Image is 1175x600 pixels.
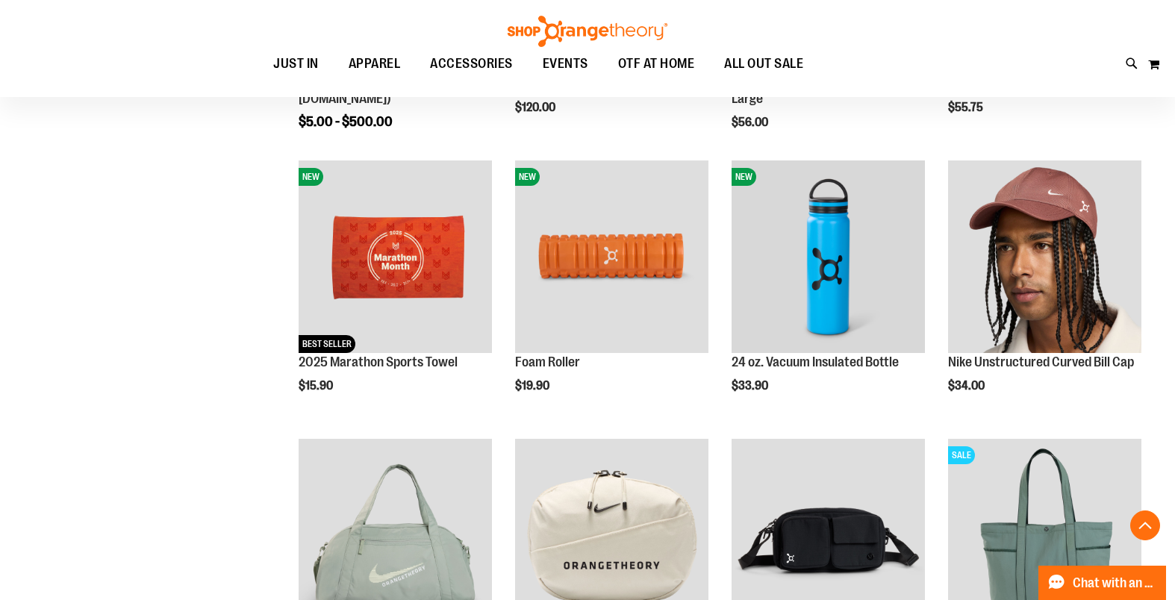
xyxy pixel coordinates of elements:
[732,168,756,186] span: NEW
[732,354,899,369] a: 24 oz. Vacuum Insulated Bottle
[273,47,319,81] span: JUST IN
[505,16,670,47] img: Shop Orangetheory
[1130,510,1160,540] button: Back To Top
[515,160,708,354] img: Foam Roller
[430,47,513,81] span: ACCESSORIES
[349,47,401,81] span: APPAREL
[732,379,770,393] span: $33.90
[732,160,925,356] a: 24 oz. Vacuum Insulated BottleNEW
[299,114,393,129] span: $5.00 - $500.00
[299,379,335,393] span: $15.90
[291,153,499,431] div: product
[948,446,975,464] span: SALE
[299,76,451,106] a: E-GIFT CARD (Valid ONLY for [DOMAIN_NAME])
[515,379,552,393] span: $19.90
[515,354,580,369] a: Foam Roller
[1038,566,1167,600] button: Chat with an Expert
[724,153,932,431] div: product
[948,354,1134,369] a: Nike Unstructured Curved Bill Cap
[515,101,558,114] span: $120.00
[948,160,1141,356] a: Nike Unstructured Curved Bill Cap
[732,76,907,106] a: lululemon Everywhere Belt Bag - Large
[543,47,588,81] span: EVENTS
[948,101,985,114] span: $55.75
[724,47,803,81] span: ALL OUT SALE
[299,160,492,356] a: 2025 Marathon Sports TowelNEWBEST SELLER
[948,379,987,393] span: $34.00
[508,153,716,431] div: product
[299,160,492,354] img: 2025 Marathon Sports Towel
[618,47,695,81] span: OTF AT HOME
[1073,576,1157,590] span: Chat with an Expert
[299,335,355,353] span: BEST SELLER
[299,168,323,186] span: NEW
[515,168,540,186] span: NEW
[732,160,925,354] img: 24 oz. Vacuum Insulated Bottle
[941,153,1149,431] div: product
[732,116,770,129] span: $56.00
[299,354,458,369] a: 2025 Marathon Sports Towel
[948,160,1141,354] img: Nike Unstructured Curved Bill Cap
[515,160,708,356] a: Foam RollerNEW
